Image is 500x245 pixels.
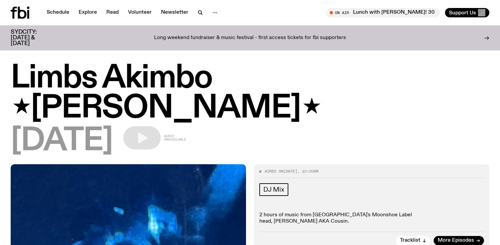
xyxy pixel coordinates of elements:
a: DJ Mix [259,183,288,196]
span: Support Us [449,10,476,16]
span: [DATE] [283,169,297,174]
span: Aired on [265,169,283,174]
span: [DATE] [11,126,113,156]
span: More Episodes [438,238,474,243]
button: On AirLunch with [PERSON_NAME]! 30/08 [326,8,440,17]
a: Newsletter [157,8,192,17]
a: Volunteer [124,8,156,17]
span: Audio unavailable [164,135,186,141]
span: Tracklist [400,238,420,243]
span: , 10:00am [297,169,318,174]
h3: SYDCITY: [DATE] & [DATE] [11,29,53,46]
button: Support Us [445,8,489,17]
a: Schedule [43,8,73,17]
h1: Limbs Akimbo ⋆[PERSON_NAME]⋆ [11,63,489,124]
p: Long weekend fundraiser & music festival - first access tickets for fbi supporters [154,35,346,41]
span: DJ Mix [263,186,284,193]
a: Read [102,8,123,17]
p: 2 hours of music from [GEOGRAPHIC_DATA]'s Moonshoe Label head, [PERSON_NAME] AKA Cousin. [259,212,484,225]
a: Explore [75,8,101,17]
